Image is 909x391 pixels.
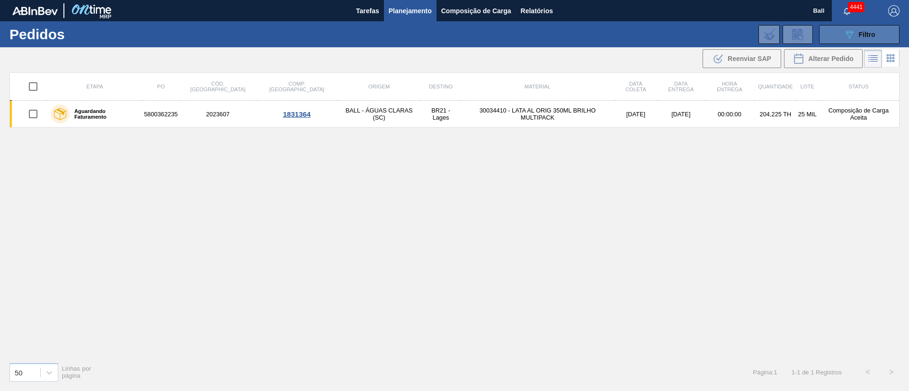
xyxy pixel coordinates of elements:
span: Data entrega [668,81,694,92]
div: Visão em Lista [864,50,882,68]
span: Relatórios [521,5,553,17]
td: 204,225 TH [754,101,796,128]
div: Alterar Pedido [784,49,863,68]
label: Aguardando Faturamento [70,108,139,120]
span: PO [157,84,165,89]
img: Logout [888,5,900,17]
img: TNhmsLtSVTkK8tSr43FrP2fwEKptu5GPRR3wAAAABJRU5ErkJggg== [12,7,58,15]
span: Linhas por página [62,365,91,379]
span: Filtro [859,31,875,38]
span: Cód. [GEOGRAPHIC_DATA] [190,81,245,92]
td: [DATE] [615,101,657,128]
span: Página : 1 [753,369,777,376]
div: 1831364 [258,110,336,118]
span: Lote [801,84,814,89]
span: Comp. [GEOGRAPHIC_DATA] [269,81,324,92]
td: 30034410 - LATA AL ORIG 350ML BRILHO MULTIPACK [461,101,615,128]
span: Data coleta [625,81,646,92]
td: 00:00:00 [705,101,755,128]
span: Quantidade [758,84,793,89]
span: Planejamento [389,5,432,17]
td: 25 MIL [797,101,818,128]
h1: Pedidos [9,29,151,40]
span: Hora Entrega [717,81,742,92]
span: Reenviar SAP [728,55,771,62]
div: Importar Negociações dos Pedidos [758,25,780,44]
button: < [856,360,880,384]
span: Etapa [87,84,103,89]
button: Notificações [832,4,862,17]
span: 4441 [848,2,864,12]
span: Origem [368,84,390,89]
td: 2023607 [179,101,256,128]
span: Material [525,84,551,89]
span: 1 - 1 de 1 Registros [792,369,842,376]
span: Destino [429,84,453,89]
div: Reenviar SAP [703,49,781,68]
span: Tarefas [356,5,379,17]
a: Aguardando Faturamento58003622352023607BALL - ÁGUAS CLARAS (SC)BR21 - Lages30034410 - LATA AL ORI... [10,101,900,128]
td: Composição de Carga Aceita [818,101,900,128]
button: Filtro [819,25,900,44]
div: Solicitação de Revisão de Pedidos [783,25,813,44]
div: 50 [15,368,23,376]
td: 5800362235 [143,101,179,128]
td: BALL - ÁGUAS CLARAS (SC) [337,101,421,128]
span: Status [848,84,868,89]
button: > [880,360,903,384]
td: BR21 - Lages [421,101,461,128]
td: [DATE] [657,101,705,128]
div: Visão em Cards [882,50,900,68]
span: Composição de Carga [441,5,511,17]
span: Alterar Pedido [808,55,854,62]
